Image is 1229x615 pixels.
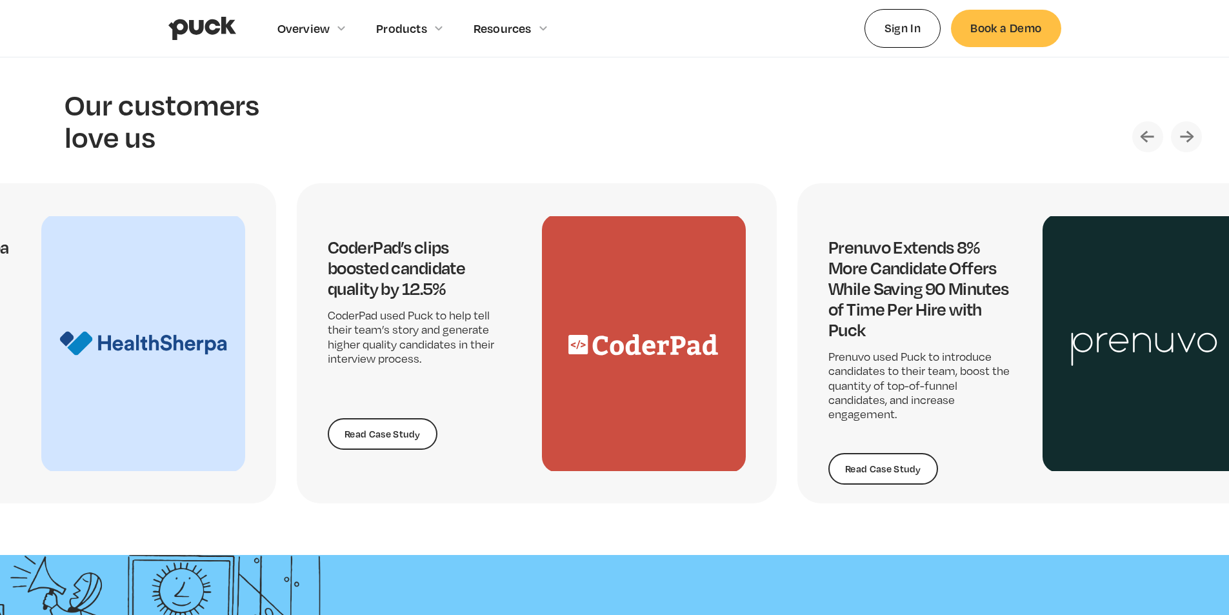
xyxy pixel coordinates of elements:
a: Read Case Study [828,453,938,485]
div: Overview [277,21,330,35]
h4: Prenuvo Extends 8% More Candidate Offers While Saving 90 Minutes of Time Per Hire with Puck [828,237,1012,340]
div: 3 / 5 [297,183,777,503]
div: Previous slide [1132,121,1163,152]
div: Resources [474,21,532,35]
h4: CoderPad’s clips boosted candidate quality by 12.5% [328,237,511,299]
p: CoderPad used Puck to help tell their team’s story and generate higher quality candidates in thei... [328,308,511,367]
a: Book a Demo [951,10,1061,46]
div: Products [376,21,427,35]
a: Sign In [864,9,941,47]
h2: Our customers love us [65,88,271,152]
a: Read Case Study [328,418,437,450]
p: Prenuvo used Puck to introduce candidates to their team, boost the quantity of top-of-funnel cand... [828,350,1012,422]
div: Next slide [1171,121,1202,152]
